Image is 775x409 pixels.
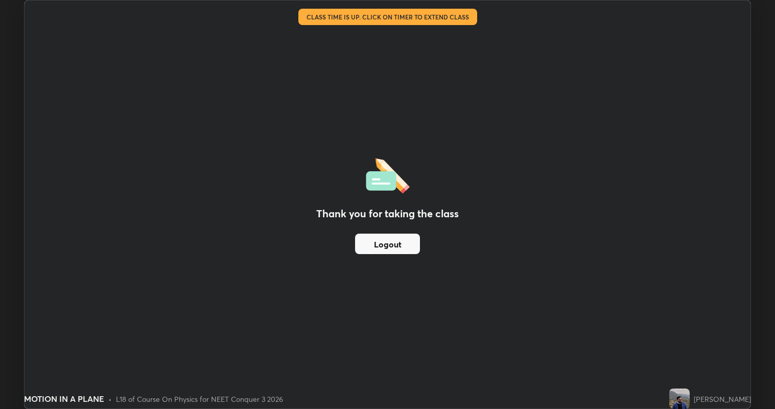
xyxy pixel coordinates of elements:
button: Logout [355,234,420,254]
div: [PERSON_NAME] [694,394,751,404]
img: 32457bb2dde54d7ea7c34c8e2a2521d0.jpg [669,389,690,409]
div: • [108,394,112,404]
div: L18 of Course On Physics for NEET Conquer 3 2026 [116,394,283,404]
img: offlineFeedback.1438e8b3.svg [366,155,410,194]
div: MOTION IN A PLANE [24,393,104,405]
h2: Thank you for taking the class [316,206,459,221]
